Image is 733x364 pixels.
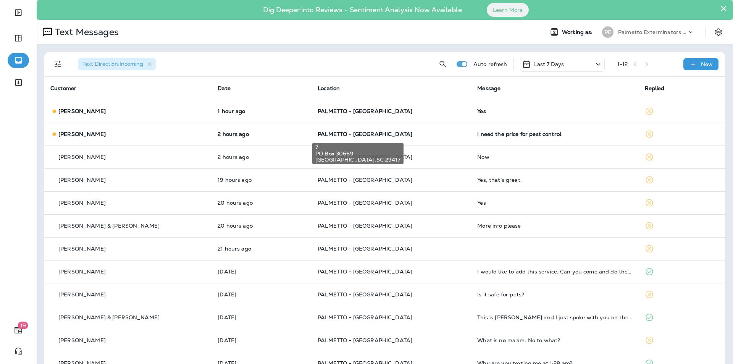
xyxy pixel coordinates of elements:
span: PALMETTO - [GEOGRAPHIC_DATA] [318,176,412,183]
div: More info please [477,223,632,229]
span: Date [218,85,231,92]
p: Sep 22, 2025 02:24 PM [218,314,305,320]
button: Learn More [487,3,529,17]
button: Filters [50,57,66,72]
span: PO Box 30669 [315,150,400,157]
button: Expand Sidebar [8,5,29,20]
p: New [701,61,713,67]
p: Palmetto Exterminators LLC [618,29,687,35]
p: Text Messages [52,26,119,38]
button: Search Messages [435,57,450,72]
div: This is Lindsay Howell and I just spoke with you on the phone regarding this. Please let me know ... [477,314,632,320]
div: Yes [477,108,632,114]
div: Is it safe for pets? [477,291,632,298]
p: Sep 26, 2025 10:21 AM [218,108,305,114]
p: Sep 23, 2025 10:55 AM [218,291,305,298]
p: [PERSON_NAME] [58,291,106,298]
p: [PERSON_NAME] [58,154,106,160]
p: [PERSON_NAME] [58,337,106,343]
div: 1 - 12 [617,61,628,67]
span: PALMETTO - [GEOGRAPHIC_DATA] [318,268,412,275]
p: [PERSON_NAME] [58,108,106,114]
span: PALMETTO - [GEOGRAPHIC_DATA] [318,199,412,206]
span: Working as: [562,29,594,36]
div: Now [477,154,632,160]
p: [PERSON_NAME] [58,177,106,183]
p: [PERSON_NAME] & [PERSON_NAME] [58,223,160,229]
div: PE [602,26,614,38]
p: Sep 25, 2025 04:55 PM [218,177,305,183]
p: Sep 25, 2025 02:34 PM [218,246,305,252]
span: PALMETTO - [GEOGRAPHIC_DATA] [318,337,412,344]
div: I need the price for pest control [477,131,632,137]
span: PALMETTO - [GEOGRAPHIC_DATA] [318,131,412,138]
p: [PERSON_NAME] [58,269,106,275]
p: Sep 23, 2025 11:09 AM [218,269,305,275]
span: PALMETTO - [GEOGRAPHIC_DATA] [318,314,412,321]
p: Auto refresh [473,61,507,67]
div: I would like to add this service. Can you come and do the interior on 10/1? [477,269,632,275]
span: 19 [18,322,28,329]
span: PALMETTO - [GEOGRAPHIC_DATA] [318,108,412,115]
p: Sep 25, 2025 03:51 PM [218,200,305,206]
span: 7 [315,144,400,150]
p: Sep 26, 2025 09:40 AM [218,131,305,137]
p: Last 7 Days [534,61,564,67]
span: Customer [50,85,76,92]
p: Dig Deeper into Reviews - Sentiment Analysis Now Available [241,9,484,11]
p: Sep 26, 2025 09:24 AM [218,154,305,160]
span: PALMETTO - [GEOGRAPHIC_DATA] [318,291,412,298]
p: Sep 19, 2025 03:55 PM [218,337,305,343]
div: Yes [477,200,632,206]
p: [PERSON_NAME] [58,131,106,137]
span: Text Direction : Incoming [82,60,143,67]
button: Close [720,2,727,15]
span: Location [318,85,340,92]
button: 19 [8,322,29,338]
div: What is no ma'am. No to what? [477,337,632,343]
button: Settings [712,25,725,39]
div: Yes, that's great. [477,177,632,183]
span: PALMETTO - [GEOGRAPHIC_DATA] [318,245,412,252]
div: Text Direction:Incoming [78,58,156,70]
span: [GEOGRAPHIC_DATA] , SC 29417 [315,157,400,163]
p: [PERSON_NAME] [58,246,106,252]
p: [PERSON_NAME] & [PERSON_NAME] [58,314,160,320]
span: Replied [645,85,665,92]
p: [PERSON_NAME] [58,200,106,206]
span: Message [477,85,501,92]
span: PALMETTO - [GEOGRAPHIC_DATA] [318,222,412,229]
p: Sep 25, 2025 03:38 PM [218,223,305,229]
